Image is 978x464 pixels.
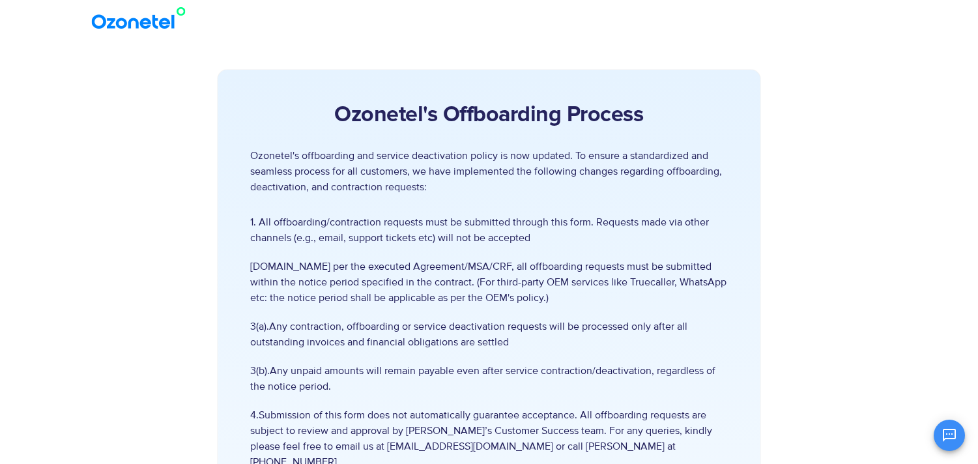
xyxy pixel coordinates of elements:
span: 1. All offboarding/contraction requests must be submitted through this form. Requests made via ot... [250,214,728,246]
span: [DOMAIN_NAME] per the executed Agreement/MSA/CRF, all offboarding requests must be submitted with... [250,259,728,306]
p: Ozonetel's offboarding and service deactivation policy is now updated. To ensure a standardized a... [250,148,728,195]
span: 3(b).Any unpaid amounts will remain payable even after service contraction/deactivation, regardle... [250,363,728,394]
span: 3(a).Any contraction, offboarding or service deactivation requests will be processed only after a... [250,319,728,350]
button: Open chat [934,420,965,451]
h2: Ozonetel's Offboarding Process [250,102,728,128]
